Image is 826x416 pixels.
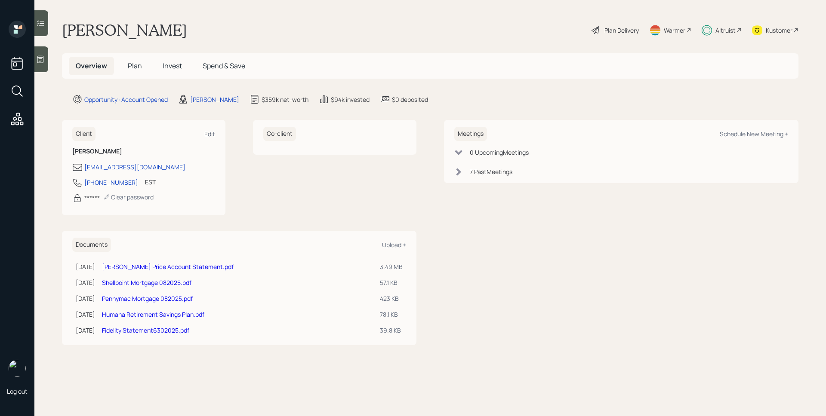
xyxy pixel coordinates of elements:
[203,61,245,70] span: Spend & Save
[76,294,95,303] div: [DATE]
[331,95,370,104] div: $94k invested
[380,294,403,303] div: 423 KB
[84,95,168,104] div: Opportunity · Account Opened
[715,26,736,35] div: Altruist
[470,167,512,176] div: 7 Past Meeting s
[380,326,403,335] div: 39.8 KB
[102,278,191,287] a: Shellpoint Mortgage 082025.pdf
[380,262,403,271] div: 3.49 MB
[664,26,685,35] div: Warmer
[76,262,95,271] div: [DATE]
[604,26,639,35] div: Plan Delivery
[382,241,406,249] div: Upload +
[84,178,138,187] div: [PHONE_NUMBER]
[380,310,403,319] div: 78.1 KB
[454,127,487,141] h6: Meetings
[263,127,296,141] h6: Co-client
[102,294,193,303] a: Pennymac Mortgage 082025.pdf
[102,326,189,334] a: Fidelity Statement6302025.pdf
[76,278,95,287] div: [DATE]
[103,193,154,201] div: Clear password
[7,387,28,395] div: Log out
[9,360,26,377] img: james-distasi-headshot.png
[163,61,182,70] span: Invest
[392,95,428,104] div: $0 deposited
[76,310,95,319] div: [DATE]
[72,127,96,141] h6: Client
[76,61,107,70] span: Overview
[380,278,403,287] div: 57.1 KB
[102,263,234,271] a: [PERSON_NAME] Price Account Statement.pdf
[102,310,204,318] a: Humana Retirement Savings Plan.pdf
[128,61,142,70] span: Plan
[470,148,529,157] div: 0 Upcoming Meeting s
[72,238,111,252] h6: Documents
[720,130,788,138] div: Schedule New Meeting +
[766,26,792,35] div: Kustomer
[190,95,239,104] div: [PERSON_NAME]
[204,130,215,138] div: Edit
[62,21,187,40] h1: [PERSON_NAME]
[84,162,185,171] div: [EMAIL_ADDRESS][DOMAIN_NAME]
[72,148,215,155] h6: [PERSON_NAME]
[76,326,95,335] div: [DATE]
[262,95,308,104] div: $359k net-worth
[145,177,156,187] div: EST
